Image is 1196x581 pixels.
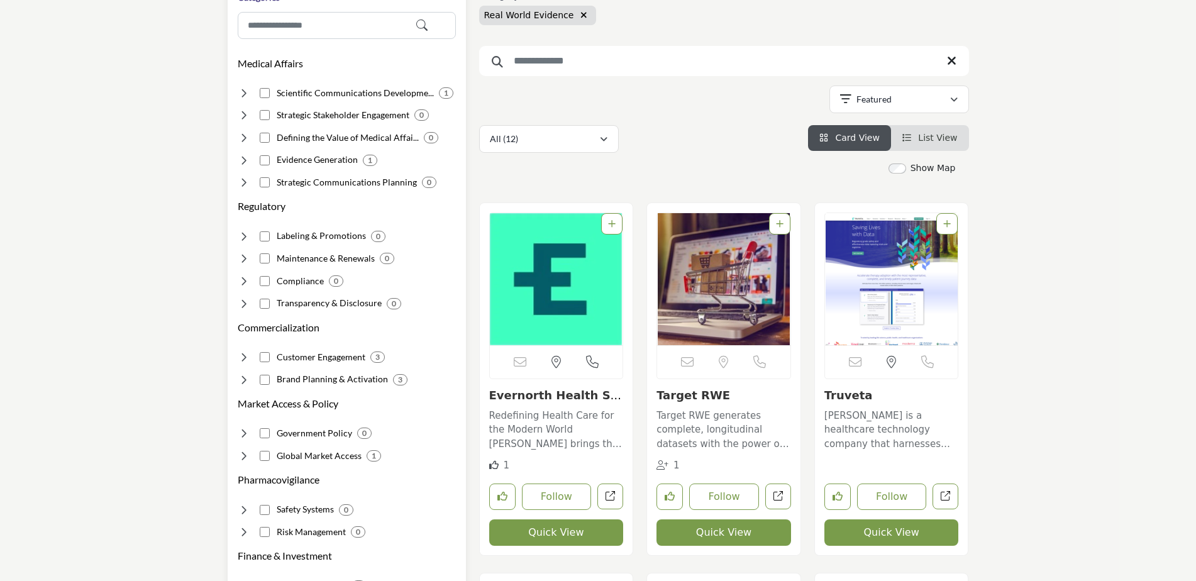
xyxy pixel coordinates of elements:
div: 0 Results For Maintenance & Renewals [380,253,394,264]
h4: Compliance: Local and global regulatory compliance. [277,275,324,287]
div: 0 Results For Compliance [329,275,343,287]
input: Select Labeling & Promotions checkbox [260,231,270,241]
div: 0 Results For Safety Systems [339,504,353,516]
h4: Global Market Access: Achieving patient access and reimbursement globally. [277,450,362,462]
b: 1 [372,451,376,460]
a: Add To List [776,219,783,229]
b: 0 [376,232,380,241]
p: Redefining Health Care for the Modern World [PERSON_NAME] brings the power of innovation and rele... [489,409,624,451]
input: Select Risk Management checkbox [260,527,270,537]
b: 0 [392,299,396,308]
a: Open Listing in new tab [825,213,958,345]
a: Add To List [943,219,951,229]
a: View List [902,133,958,143]
span: Card View [835,133,879,143]
input: Select Scientific Communications Development checkbox [260,88,270,98]
h4: Brand Planning & Activation: Developing and executing commercial launch strategies. [277,373,388,385]
a: [PERSON_NAME] is a healthcare technology company that harnesses the power of electronic health re... [824,406,959,451]
b: 0 [356,528,360,536]
p: [PERSON_NAME] is a healthcare technology company that harnesses the power of electronic health re... [824,409,959,451]
b: 0 [427,178,431,187]
input: Select Defining the Value of Medical Affairs checkbox [260,133,270,143]
input: Select Evidence Generation checkbox [260,155,270,165]
button: Like listing [824,484,851,510]
h4: Customer Engagement: Understanding and optimizing patient experience across channels. [277,351,365,363]
h4: Maintenance & Renewals: Maintaining marketing authorizations and safety reporting. [277,252,375,265]
div: 0 Results For Government Policy [357,428,372,439]
input: Select Global Market Access checkbox [260,451,270,461]
input: Select Maintenance & Renewals checkbox [260,253,270,263]
h4: Evidence Generation: Research to support clinical and economic value claims. [277,153,358,166]
a: Open targetrwe in new tab [765,484,791,509]
input: Select Safety Systems checkbox [260,505,270,515]
img: Truveta [825,213,958,345]
li: List View [891,125,969,151]
div: 0 Results For Strategic Communications Planning [422,177,436,188]
button: Pharmacovigilance [238,472,319,487]
a: Open Listing in new tab [657,213,790,345]
span: 1 [503,460,509,471]
b: 3 [375,353,380,362]
a: Target RWE generates complete, longitudinal datasets with the power of advanced analytics and rig... [656,406,791,451]
a: Evernorth Health Ser... [489,389,622,416]
button: Market Access & Policy [238,396,338,411]
h3: Target RWE [656,389,791,402]
b: 0 [344,506,348,514]
input: Select Strategic Communications Planning checkbox [260,177,270,187]
input: Select Brand Planning & Activation checkbox [260,375,270,385]
div: 1 Results For Global Market Access [367,450,381,462]
b: 0 [385,254,389,263]
button: Quick View [824,519,959,546]
button: Follow [522,484,592,510]
button: Medical Affairs [238,56,303,71]
button: Regulatory [238,199,285,214]
li: Card View [808,125,891,151]
div: 3 Results For Customer Engagement [370,351,385,363]
div: Followers [656,458,680,473]
input: Select Compliance checkbox [260,276,270,286]
b: 1 [368,156,372,165]
h4: Strategic Communications Planning: Developing publication plans demonstrating product benefits an... [277,176,417,189]
button: Follow [689,484,759,510]
h4: Government Policy: Monitoring and influencing drug-related public policy. [277,427,352,440]
div: 1 Results For Scientific Communications Development [439,87,453,99]
p: Target RWE generates complete, longitudinal datasets with the power of advanced analytics and rig... [656,409,791,451]
a: Target RWE [656,389,730,402]
div: 1 Results For Evidence Generation [363,155,377,166]
a: Open Listing in new tab [490,213,623,345]
b: 0 [419,111,424,119]
label: Show Map [911,162,956,175]
b: 0 [362,429,367,438]
button: Quick View [656,519,791,546]
b: 3 [398,375,402,384]
h4: Scientific Communications Development: Creating scientific content showcasing clinical evidence. [277,87,434,99]
h3: Truveta [824,389,959,402]
i: Like [489,460,499,470]
button: Follow [857,484,927,510]
button: Like listing [656,484,683,510]
img: Evernorth Health Services [490,213,623,345]
span: 1 [673,460,680,471]
input: Search Keyword [479,46,969,76]
b: 1 [444,89,448,97]
a: View Card [819,133,880,143]
span: Real World Evidence [484,10,574,20]
button: Featured [829,86,969,113]
div: 0 Results For Labeling & Promotions [371,231,385,242]
h3: Finance & Investment [238,548,332,563]
input: Search Category [238,12,456,39]
h4: Labeling & Promotions: Determining safe product use specifications and claims. [277,230,366,242]
h4: Strategic Stakeholder Engagement: Interacting with key opinion leaders and advocacy partners. [277,109,409,121]
h3: Evernorth Health Services [489,389,624,402]
input: Select Government Policy checkbox [260,428,270,438]
a: Open evernorth in new tab [597,484,623,509]
div: 3 Results For Brand Planning & Activation [393,374,407,385]
input: Select Customer Engagement checkbox [260,352,270,362]
div: 0 Results For Defining the Value of Medical Affairs [424,132,438,143]
button: Quick View [489,519,624,546]
button: Commercialization [238,320,319,335]
b: 0 [429,133,433,142]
